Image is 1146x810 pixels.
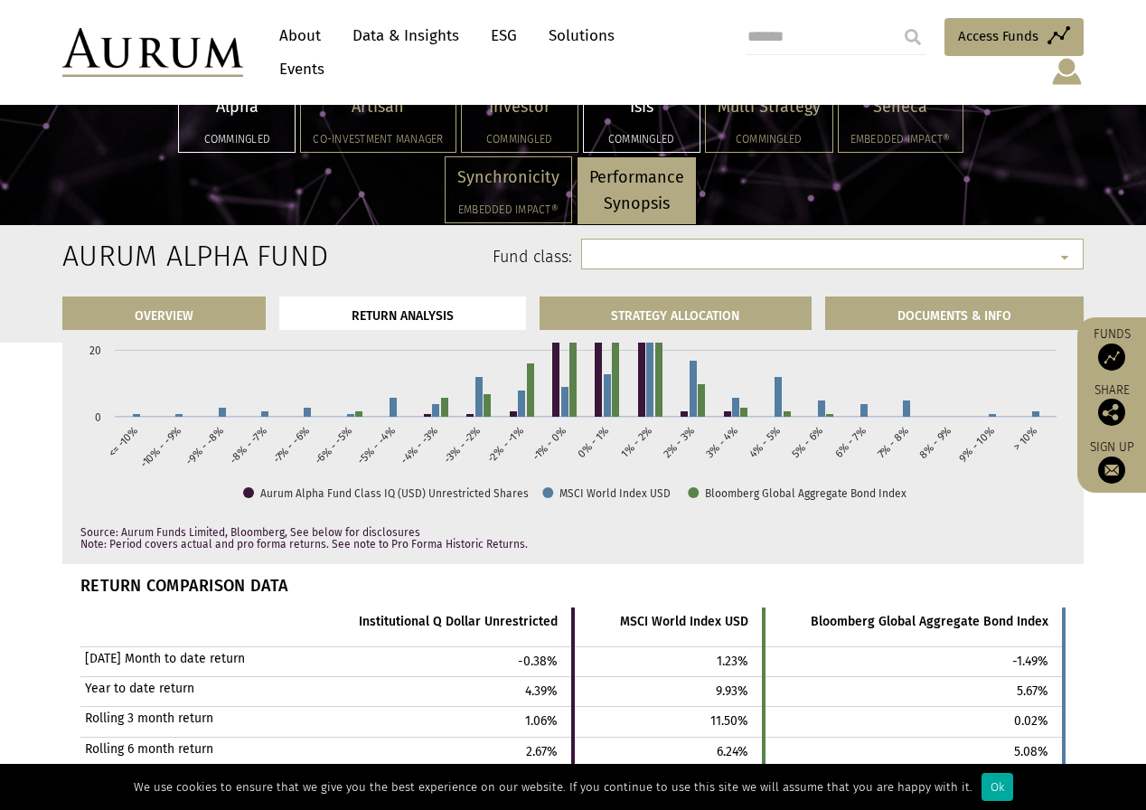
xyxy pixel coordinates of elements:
[270,52,324,86] a: Events
[270,19,330,52] a: About
[80,707,314,737] th: Rolling 3 month return
[573,737,764,767] td: 6.24%
[596,94,688,120] p: Isis
[80,646,314,676] th: [DATE] Month to date return
[457,204,559,215] h5: Embedded Impact®
[313,134,443,145] h5: Co-investment Manager
[850,94,951,120] p: Seneca
[573,607,764,646] th: MSCI World Index USD
[1086,326,1137,371] a: Funds
[191,134,283,145] h5: Commingled
[956,424,997,465] text: 9% - 10%
[917,424,954,461] text: 8% - 9%
[982,773,1013,801] div: Ok
[314,737,573,767] td: 2.67%
[661,424,697,460] text: 2% - 3%
[573,707,764,737] td: 11.50%
[343,19,468,52] a: Data & Insights
[703,424,739,460] text: 3% - 4%
[80,538,528,551] span: Note: Period covers actual and pro forma returns. See note to Pro Forma Historic Returns.
[191,94,283,120] p: Alpha
[442,424,484,466] text: -3% - -2%
[474,94,566,120] p: Investor
[764,607,1064,646] th: Bloomberg Global Aggregate Bond Index
[62,239,210,273] h2: Aurum Alpha Fund
[705,487,906,500] text: Bloomberg Global Aggregate Bond Index
[270,424,312,466] text: -7% - -6%
[875,424,911,460] text: 7% - 8%
[764,737,1064,767] td: 5.08%
[137,424,183,470] text: -10% - -9%
[399,424,441,466] text: -4% - -3%
[764,676,1064,706] td: 5.67%
[354,424,397,466] text: -5% - -4%
[80,576,289,596] strong: RETURN COMPARISON DATA
[457,165,559,191] p: Synchronicity
[1098,344,1125,371] img: Access Funds
[1086,439,1137,484] a: Sign up
[958,25,1038,47] span: Access Funds
[474,134,566,145] h5: Commingled
[825,297,1084,330] a: DOCUMENTS & INFO
[313,94,443,120] p: Artisan
[482,19,526,52] a: ESG
[80,676,314,706] th: Year to date return
[573,646,764,676] td: 1.23%
[237,246,572,269] label: Fund class:
[895,19,931,55] input: Submit
[314,646,573,676] td: -0.38%
[80,737,314,767] th: Rolling 6 month return
[850,134,951,145] h5: Embedded Impact®
[1010,424,1039,453] text: > 10%
[95,411,101,424] text: 0
[62,28,243,77] img: Aurum
[618,424,654,460] text: 1% - 2%
[764,707,1064,737] td: 0.02%
[314,707,573,737] td: 1.06%
[747,424,783,460] text: 4% - 5%
[789,424,825,460] text: 5% - 6%
[832,424,869,460] text: 6% - 7%
[530,424,568,463] text: -1% - 0%
[573,676,764,706] td: 9.93%
[1098,457,1125,484] img: Sign up to our newsletter
[485,424,526,465] text: -2% - -1%
[1050,56,1084,87] img: account-icon.svg
[596,134,688,145] h5: Commingled
[314,607,573,646] th: Institutional Q Dollar Unrestricted
[764,646,1064,676] td: -1.49%
[718,134,821,145] h5: Commingled
[559,487,671,500] text: MSCI World Index USD
[314,676,573,706] td: 4.39%
[227,424,269,466] text: -8% - -7%
[106,424,141,459] text: <= -10%
[540,19,624,52] a: Solutions
[183,424,226,467] text: -9% - -8%
[312,424,354,466] text: -6% - -5%
[589,165,684,217] p: Performance Synopsis
[260,487,529,500] text: Aurum Alpha Fund Class IQ (USD) Unrestricted Shares
[1098,399,1125,426] img: Share this post
[1086,384,1137,426] div: Share
[540,297,813,330] a: STRATEGY ALLOCATION
[575,424,611,460] text: 0% - 1%
[80,527,1066,551] p: Source: Aurum Funds Limited, Bloomberg, See below for disclosures
[718,94,821,120] p: Multi Strategy
[62,297,266,330] a: OVERVIEW
[89,344,101,357] text: 20
[944,18,1084,56] a: Access Funds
